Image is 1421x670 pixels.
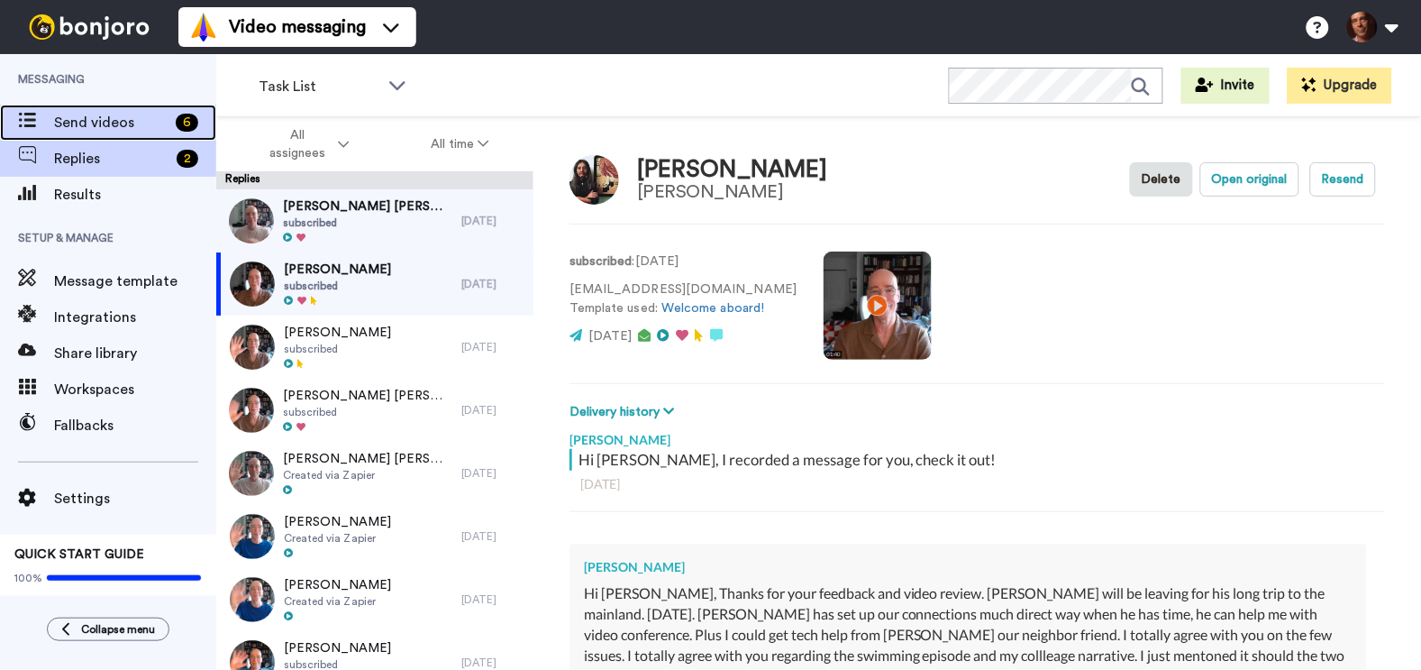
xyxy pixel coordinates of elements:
a: [PERSON_NAME] [PERSON_NAME]Created via Zapier[DATE] [216,442,533,505]
img: de859200-eb1e-4108-83e8-1af94c7bb5de-thumb.jpg [229,451,274,496]
span: [PERSON_NAME] [284,324,391,342]
span: Video messaging [229,14,366,40]
span: [PERSON_NAME] [PERSON_NAME] [283,387,452,405]
div: [PERSON_NAME] [637,182,828,202]
div: [DATE] [461,340,524,354]
div: [PERSON_NAME] [584,558,1353,576]
span: Collapse menu [81,622,155,637]
span: [PERSON_NAME] [PERSON_NAME] [283,197,452,216]
img: 89095f08-1a64-4b92-9077-a4bc3e76d552-thumb.jpg [230,514,275,559]
button: Delete [1130,162,1193,197]
a: [PERSON_NAME] [PERSON_NAME]subscribed[DATE] [216,379,533,442]
div: 6 [176,114,198,132]
img: e1fa3a1f-37e4-4694-a504-315838fd38ee-thumb.jpg [230,577,275,622]
button: All time [390,128,531,161]
span: Integrations [54,307,216,328]
span: [PERSON_NAME] [284,513,391,531]
button: Delivery history [569,402,679,422]
span: Settings [54,488,216,509]
button: Open original [1200,162,1299,197]
a: [PERSON_NAME]Created via Zapier[DATE] [216,568,533,631]
div: [DATE] [580,475,1374,493]
img: Image of Masami Teraoka [569,155,619,205]
img: c46dfcfd-9402-4c06-94db-f4c1d55aadac-thumb.jpg [230,325,275,370]
span: subscribed [284,342,391,356]
span: [PERSON_NAME] [284,576,391,594]
div: [DATE] [461,403,524,418]
span: [DATE] [588,330,632,343]
div: [DATE] [461,592,524,607]
div: [DATE] [461,214,524,228]
button: Collapse menu [47,618,169,641]
div: [DATE] [461,466,524,481]
div: Replies [216,171,533,189]
p: [EMAIL_ADDRESS][DOMAIN_NAME] Template used: [569,280,797,318]
button: Upgrade [1288,68,1392,104]
div: [PERSON_NAME] [569,422,1385,449]
span: Task List [259,76,379,97]
a: [PERSON_NAME]subscribed[DATE] [216,316,533,379]
span: [PERSON_NAME] [284,639,391,657]
span: Message template [54,271,216,292]
a: [PERSON_NAME] [PERSON_NAME]subscribed[DATE] [216,189,533,252]
span: Fallbacks [54,415,216,436]
div: [DATE] [461,656,524,670]
span: Replies [54,148,169,170]
img: abb306da-3568-49c1-8252-2d8f30081aa2-thumb.jpg [230,262,275,307]
a: Welcome aboard! [661,302,764,315]
div: [DATE] [461,277,524,291]
img: bj-logo-header-white.svg [22,14,157,40]
div: 2 [177,150,198,168]
button: Invite [1181,68,1270,104]
div: Hi [PERSON_NAME], I recorded a message for you, check it out! [578,449,1380,471]
span: Share library [54,343,216,364]
div: [DATE] [461,529,524,544]
span: 100% [14,571,42,585]
img: 0fed3181-ae0a-4ef3-b5f0-beb9531ec85c-thumb.jpg [229,388,274,433]
img: b73de1e1-4cf8-4ac3-8261-512f17e6db52-thumb.jpg [229,198,274,243]
span: [PERSON_NAME] [284,261,391,279]
img: vm-color.svg [189,13,218,41]
span: Created via Zapier [284,531,391,546]
span: subscribed [283,405,452,419]
span: subscribed [283,216,452,230]
span: subscribed [284,279,391,293]
span: Send videos [54,112,169,133]
a: [PERSON_NAME]Created via Zapier[DATE] [216,505,533,568]
span: Created via Zapier [284,594,391,609]
span: All assignees [261,126,334,162]
span: QUICK START GUIDE [14,548,144,561]
span: [PERSON_NAME] [PERSON_NAME] [283,450,452,468]
p: : [DATE] [569,252,797,271]
button: All assignees [220,119,390,170]
button: Resend [1310,162,1376,197]
div: [PERSON_NAME] [637,157,828,183]
a: [PERSON_NAME]subscribed[DATE] [216,252,533,316]
strong: subscribed [569,255,633,268]
span: Created via Zapier [283,468,452,482]
span: Workspaces [54,379,216,400]
span: Results [54,184,216,206]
